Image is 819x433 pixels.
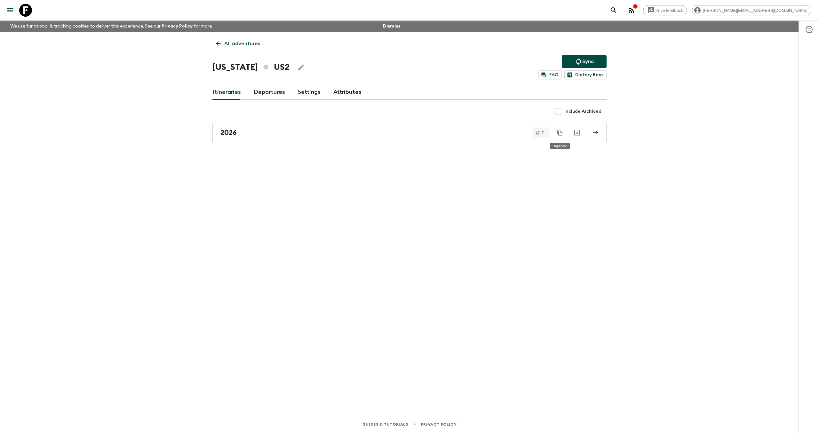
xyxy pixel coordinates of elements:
[212,85,241,100] a: Itineraries
[212,123,607,142] a: 2026
[421,421,457,428] a: Privacy Policy
[220,128,237,137] h2: 2026
[564,108,601,115] span: Include Archived
[254,85,285,100] a: Departures
[333,85,362,100] a: Attributes
[607,4,620,17] button: search adventures
[212,61,290,74] h1: [US_STATE] US2
[699,8,811,13] span: [PERSON_NAME][EMAIL_ADDRESS][DOMAIN_NAME]
[550,143,570,149] div: Duplicate
[538,70,562,79] a: FAQ
[162,24,193,29] a: Privacy Policy
[362,421,408,428] a: Guides & Tutorials
[4,4,17,17] button: menu
[582,58,594,65] p: Sync
[643,5,687,15] a: Give feedback
[8,20,215,32] p: We use functional & tracking cookies to deliver this experience. See our for more.
[298,85,321,100] a: Settings
[562,55,607,68] button: Sync adventure departures to the booking engine
[224,40,260,47] p: All adventures
[653,8,687,13] span: Give feedback
[692,5,811,15] div: [PERSON_NAME][EMAIL_ADDRESS][DOMAIN_NAME]
[295,61,307,74] button: Edit Adventure Title
[571,126,584,139] button: Archive
[554,127,566,138] button: Duplicate
[381,22,402,31] button: Dismiss
[564,70,607,79] a: Dietary Reqs
[538,131,548,135] span: 7
[212,37,264,50] a: All adventures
